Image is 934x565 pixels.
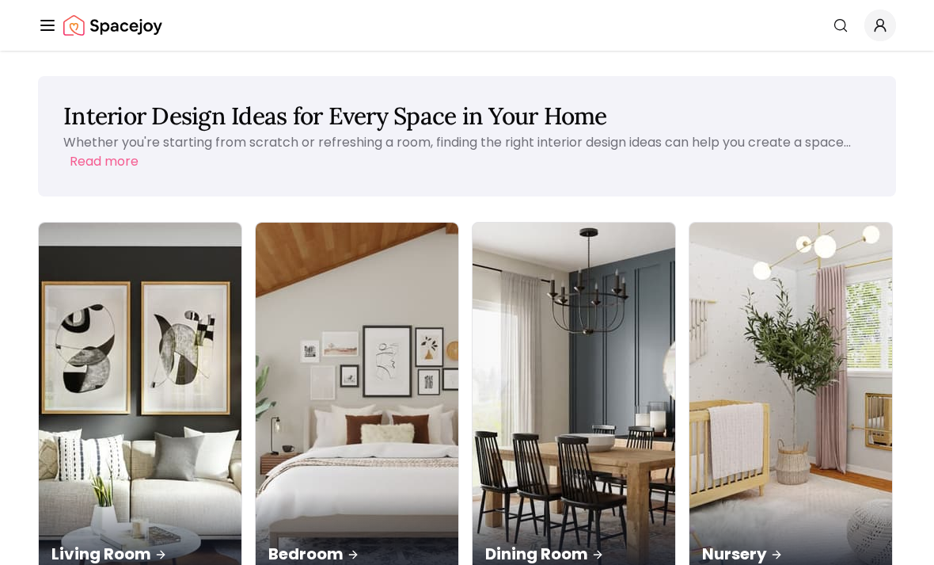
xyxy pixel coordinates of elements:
[702,543,879,565] p: Nursery
[63,101,871,130] h1: Interior Design Ideas for Every Space in Your Home
[51,543,229,565] p: Living Room
[70,152,139,171] button: Read more
[63,10,162,41] a: Spacejoy
[268,543,446,565] p: Bedroom
[485,543,663,565] p: Dining Room
[63,10,162,41] img: Spacejoy Logo
[63,133,851,151] p: Whether you're starting from scratch or refreshing a room, finding the right interior design idea...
